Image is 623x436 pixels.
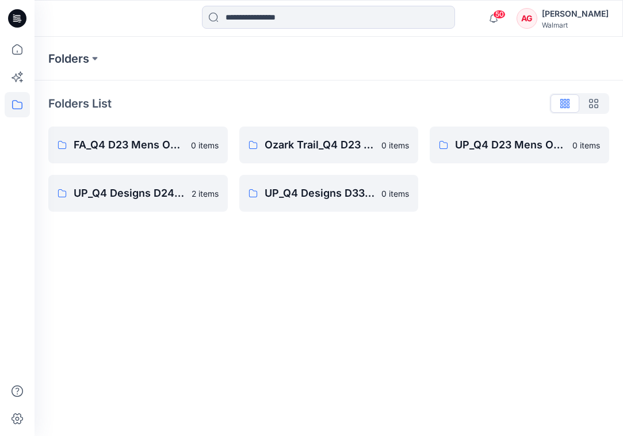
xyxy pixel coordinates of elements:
[381,139,409,151] p: 0 items
[572,139,600,151] p: 0 items
[74,137,184,153] p: FA_Q4 D23 Mens Outerwear
[48,175,228,212] a: UP_Q4 Designs D24 Boys Outerwear2 items
[542,21,609,29] div: Walmart
[517,8,537,29] div: AG
[191,139,219,151] p: 0 items
[74,185,185,201] p: UP_Q4 Designs D24 Boys Outerwear
[239,127,419,163] a: Ozark Trail_Q4 D23 Men's Outdoor0 items
[430,127,609,163] a: UP_Q4 D23 Mens Outerwear0 items
[48,127,228,163] a: FA_Q4 D23 Mens Outerwear0 items
[265,137,375,153] p: Ozark Trail_Q4 D23 Men's Outdoor
[48,51,89,67] a: Folders
[192,188,219,200] p: 2 items
[48,95,112,112] p: Folders List
[542,7,609,21] div: [PERSON_NAME]
[493,10,506,19] span: 50
[239,175,419,212] a: UP_Q4 Designs D33 Girls Outerwear0 items
[265,185,375,201] p: UP_Q4 Designs D33 Girls Outerwear
[455,137,565,153] p: UP_Q4 D23 Mens Outerwear
[381,188,409,200] p: 0 items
